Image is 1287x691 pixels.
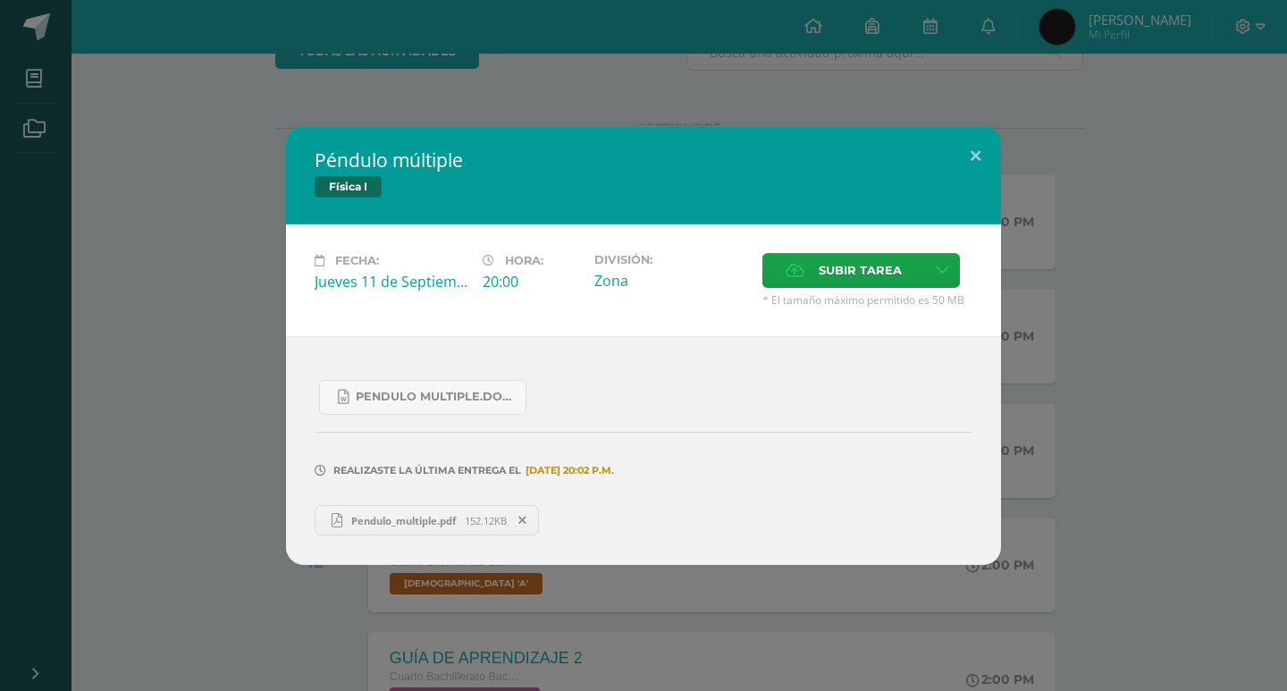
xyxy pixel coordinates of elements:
[483,272,580,291] div: 20:00
[950,126,1001,187] button: Close (Esc)
[342,514,465,527] span: Pendulo_multiple.pdf
[594,271,748,291] div: Zona
[762,292,972,308] span: * El tamaño máximo permitido es 50 MB
[594,253,748,266] label: División:
[333,464,521,476] span: Realizaste la última entrega el
[465,514,507,527] span: 152.12KB
[508,510,538,530] span: Remover entrega
[315,505,539,535] a: Pendulo_multiple.pdf 152.12KB
[521,470,614,471] span: [DATE] 20:02 p.m.
[315,272,468,291] div: Jueves 11 de Septiembre
[315,147,972,173] h2: Péndulo múltiple
[319,380,526,415] a: Pendulo multiple.docx
[335,254,379,267] span: Fecha:
[505,254,543,267] span: Hora:
[819,254,902,287] span: Subir tarea
[356,390,517,404] span: Pendulo multiple.docx
[315,176,382,198] span: Física I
